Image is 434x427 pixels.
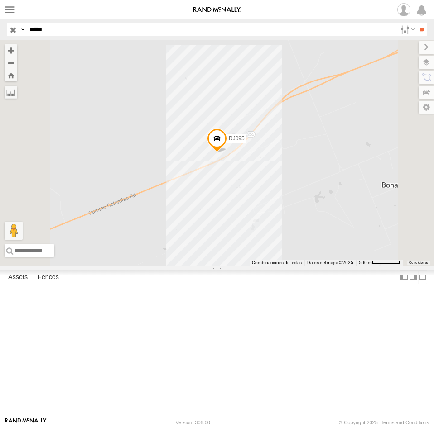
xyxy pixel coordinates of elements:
[252,260,302,266] button: Combinaciones de teclas
[339,420,429,425] div: © Copyright 2025 -
[419,101,434,114] label: Map Settings
[4,271,32,284] label: Assets
[5,44,17,57] button: Zoom in
[418,270,427,284] label: Hide Summary Table
[381,420,429,425] a: Terms and Conditions
[356,260,403,266] button: Escala del mapa: 500 m por 59 píxeles
[5,222,23,240] button: Arrastra el hombrecito naranja al mapa para abrir Street View
[5,69,17,81] button: Zoom Home
[307,260,353,265] span: Datos del mapa ©2025
[229,135,245,142] span: RJ095
[19,23,26,36] label: Search Query
[400,270,409,284] label: Dock Summary Table to the Left
[176,420,210,425] div: Version: 306.00
[5,57,17,69] button: Zoom out
[193,7,241,13] img: rand-logo.svg
[359,260,372,265] span: 500 m
[5,418,47,427] a: Visit our Website
[409,270,418,284] label: Dock Summary Table to the Right
[409,261,428,265] a: Condiciones (se abre en una nueva pestaña)
[397,23,416,36] label: Search Filter Options
[33,271,63,284] label: Fences
[5,86,17,99] label: Measure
